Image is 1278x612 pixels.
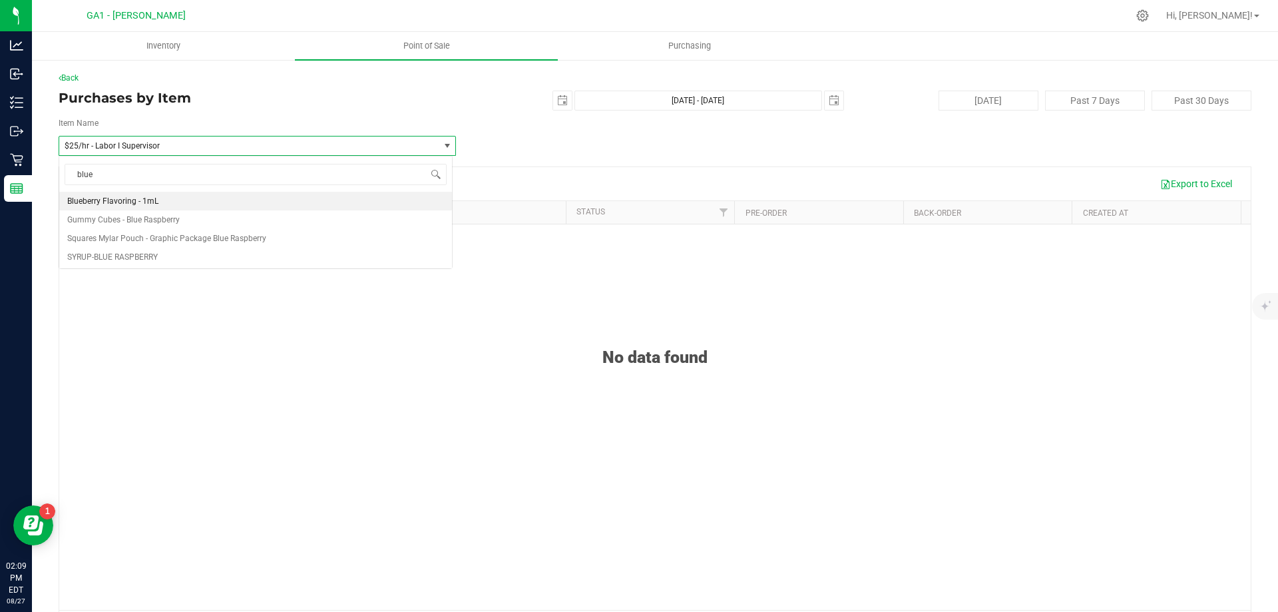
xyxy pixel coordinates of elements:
a: Inventory [32,32,295,60]
h4: Purchases by Item [59,91,456,105]
inline-svg: Inventory [10,96,23,109]
a: Status [576,207,605,216]
button: [DATE] [939,91,1038,111]
a: Created At [1083,208,1128,218]
a: Filter [712,201,734,224]
span: Point of Sale [385,40,468,52]
inline-svg: Inbound [10,67,23,81]
span: select [439,137,455,155]
button: Export to Excel [1152,172,1241,195]
p: 02:09 PM EDT [6,560,26,596]
span: Hi, [PERSON_NAME]! [1166,10,1253,21]
a: Point of Sale [295,32,558,60]
inline-svg: Analytics [10,39,23,52]
inline-svg: Outbound [10,125,23,138]
a: Purchasing [558,32,821,60]
div: Manage settings [1134,9,1151,22]
p: 08/27 [6,596,26,606]
span: Inventory [128,40,198,52]
a: Back [59,73,79,83]
span: select [825,91,843,110]
a: Back-Order [914,208,961,218]
inline-svg: Retail [10,153,23,166]
span: select [553,91,572,110]
button: Past 30 Days [1152,91,1251,111]
span: $25/hr - Labor I Supervisor [65,141,419,151]
label: Item Name [59,117,99,129]
div: No data found [59,314,1251,367]
iframe: Resource center unread badge [39,503,55,519]
span: GA1 - [PERSON_NAME] [87,10,186,21]
iframe: Resource center [13,505,53,545]
inline-svg: Reports [10,182,23,195]
a: Pre-Order [745,208,787,218]
span: Purchasing [650,40,729,52]
button: Past 7 Days [1045,91,1145,111]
